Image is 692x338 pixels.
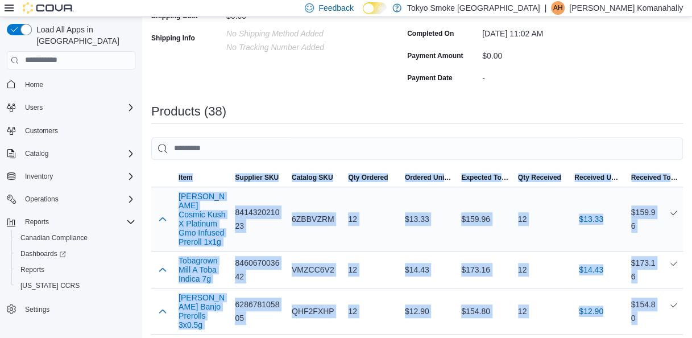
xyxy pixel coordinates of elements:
[179,173,193,182] span: Item
[631,298,679,325] div: $154.80
[407,1,540,15] p: Tokyo Smoke [GEOGRAPHIC_DATA]
[331,200,483,214] div: $0.00
[75,183,227,192] p: No Shipping Method added
[513,168,570,187] button: Qty Received
[256,94,275,103] label: Notes
[235,173,279,182] span: Supplier SKU
[482,69,635,83] div: -
[325,327,383,336] span: Ordered Unit Cost
[331,67,483,81] div: [DATE]
[482,47,635,60] div: $0.00
[256,183,303,192] label: Completed On
[574,258,608,281] button: $14.43
[331,112,483,125] div: [DATE] 2:52 PM
[400,168,457,187] button: Ordered Unit Cost
[250,327,290,336] span: Qty Ordered
[20,147,53,160] button: Catalog
[2,168,140,184] button: Inventory
[256,50,267,59] label: Tax
[574,208,608,230] button: $13.33
[20,77,135,92] span: Home
[235,298,282,325] span: 628678105805
[579,306,603,317] span: $12.90
[570,168,626,187] button: Received Unit Cost
[631,173,679,182] span: Received Total
[400,208,457,230] div: $13.33
[75,196,227,205] p: No Tracking Number added
[25,103,43,112] span: Users
[25,126,58,135] span: Customers
[20,303,54,316] a: Settings
[230,168,287,187] button: Supplier SKU
[627,168,683,187] button: Received Total
[20,192,63,206] button: Operations
[20,170,57,183] button: Inventory
[25,305,49,314] span: Settings
[292,212,334,226] span: 6ZBBVZRM
[348,173,388,182] span: Qty Ordered
[20,215,135,229] span: Reports
[2,100,140,116] button: Users
[400,300,457,323] div: $12.90
[553,1,563,15] span: AH
[226,29,379,38] p: No Shipping Method added
[551,1,565,15] div: Anuraag Hanumanthagowdaa Komanahally
[176,327,218,336] span: Catalog SKU
[20,124,63,138] a: Customers
[399,327,447,336] span: Expected Total
[174,168,230,187] button: Item
[179,192,226,246] button: [PERSON_NAME] Cosmic Kush X Platinum Gmo Infused Preroll 1x1g
[256,72,269,81] label: ETA
[16,263,49,277] a: Reports
[482,24,635,38] div: [DATE] 11:02 AM
[20,265,44,274] span: Reports
[20,281,80,290] span: [US_STATE] CCRS
[16,263,135,277] span: Reports
[2,122,140,139] button: Customers
[16,247,71,261] a: Dashboards
[2,300,140,317] button: Settings
[20,101,135,114] span: Users
[405,173,452,182] span: Ordered Unit Cost
[457,208,513,230] div: $159.96
[20,78,48,92] a: Home
[631,256,679,283] div: $173.16
[569,1,683,15] p: [PERSON_NAME] Komanahally
[331,45,483,59] div: $0.00
[23,2,74,14] img: Cova
[343,168,400,187] button: Qty Ordered
[32,24,135,47] span: Load All Apps in [GEOGRAPHIC_DATA]
[343,300,400,323] div: 12
[513,300,570,323] div: 12
[513,208,570,230] div: 12
[331,156,483,170] div: [DATE] 1:11 PM
[256,205,312,214] label: Payment Amount
[622,327,670,336] span: Received Total
[331,23,483,36] div: $0.00
[343,258,400,281] div: 12
[318,2,353,14] span: Feedback
[292,263,334,277] span: VMZCC6V2
[75,160,227,174] div: $0.00
[20,101,47,114] button: Users
[292,173,333,182] span: Catalog SKU
[20,249,66,258] span: Dashboards
[75,67,227,81] div: 2576262
[461,173,508,182] span: Expected Total
[407,73,452,83] label: Payment Date
[25,80,43,89] span: Home
[11,246,140,262] a: Dashboards
[400,258,457,281] div: $14.43
[75,23,227,36] div: Completed
[25,195,59,204] span: Operations
[11,278,140,294] button: [US_STATE] CCRS
[16,279,135,292] span: Washington CCRS
[75,138,227,152] div: Morden La Verendrye
[16,231,135,245] span: Canadian Compliance
[579,213,603,225] span: $13.33
[25,217,49,226] span: Reports
[457,168,513,187] button: Expected Total
[292,304,334,318] span: QHF2FXHP
[579,264,603,275] span: $14.43
[457,300,513,323] div: $154.80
